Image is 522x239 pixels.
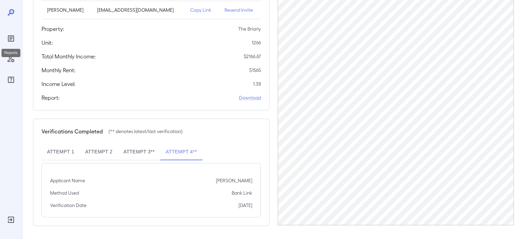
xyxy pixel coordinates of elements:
[42,94,60,102] h5: Report:
[118,144,160,160] button: Attempt 3**
[5,54,16,65] div: Manage Users
[42,52,96,61] h5: Total Monthly Income:
[253,80,261,87] p: 1.38
[216,177,252,184] p: [PERSON_NAME]
[50,202,86,209] p: Verification Date
[5,33,16,44] div: Reports
[249,67,261,74] p: $ 1565
[42,25,64,33] h5: Property:
[1,49,20,57] div: Reports
[252,39,261,46] p: 1266
[160,144,202,160] button: Attempt 4**
[244,53,261,60] p: $ 2166.67
[50,189,79,196] p: Method Used
[5,214,16,225] div: Log Out
[97,7,179,13] p: [EMAIL_ADDRESS][DOMAIN_NAME]
[47,7,86,13] p: [PERSON_NAME]
[42,144,80,160] button: Attempt 1
[42,80,76,88] h5: Income Level:
[232,189,252,196] p: Bank Link
[80,144,118,160] button: Attempt 2
[190,7,213,13] p: Copy Link
[108,128,183,135] p: (** denotes latest/last verification)
[50,177,85,184] p: Applicant Name
[42,127,103,135] h5: Verifications Completed
[42,66,76,74] h5: Monthly Rent:
[5,74,16,85] div: FAQ
[239,202,252,209] p: [DATE]
[239,94,261,101] a: Download
[42,39,53,47] h5: Unit:
[238,25,261,32] p: The Briarly
[224,7,255,13] p: Resend Invite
